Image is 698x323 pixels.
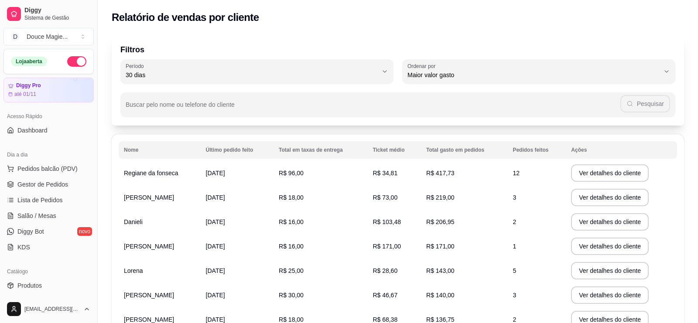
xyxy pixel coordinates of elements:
article: até 01/11 [14,91,36,98]
span: R$ 28,60 [373,267,397,274]
th: Ticket médio [367,141,421,159]
a: Diggy Proaté 01/11 [3,78,94,102]
span: Dashboard [17,126,48,135]
label: Ordenar por [407,62,438,70]
a: Gestor de Pedidos [3,177,94,191]
th: Total em taxas de entrega [274,141,367,159]
span: R$ 34,81 [373,170,397,177]
span: R$ 417,73 [426,170,455,177]
a: KDS [3,240,94,254]
button: [EMAIL_ADDRESS][DOMAIN_NAME] [3,299,94,320]
span: R$ 46,67 [373,292,397,299]
a: Produtos [3,279,94,292]
span: Gestor de Pedidos [17,180,68,189]
span: Salão / Mesas [17,211,56,220]
span: [PERSON_NAME] [124,292,174,299]
a: Salão / Mesas [3,209,94,223]
div: Dia a dia [3,148,94,162]
a: DiggySistema de Gestão [3,3,94,24]
span: 3 [513,292,516,299]
span: [DATE] [206,267,225,274]
th: Total gasto em pedidos [421,141,507,159]
button: Pedidos balcão (PDV) [3,162,94,176]
a: Diggy Botnovo [3,224,94,238]
span: [PERSON_NAME] [124,316,174,323]
p: Filtros [120,44,675,56]
span: R$ 136,75 [426,316,455,323]
button: Ver detalhes do cliente [571,213,649,231]
span: Lorena [124,267,143,274]
div: Loja aberta [11,57,47,66]
span: R$ 96,00 [279,170,304,177]
button: Alterar Status [67,56,86,67]
span: Sistema de Gestão [24,14,90,21]
span: [PERSON_NAME] [124,194,174,201]
span: Maior valor gasto [407,71,660,79]
span: Diggy [24,7,90,14]
button: Ver detalhes do cliente [571,262,649,279]
span: [DATE] [206,170,225,177]
span: R$ 171,00 [373,243,401,250]
button: Período30 dias [120,59,393,84]
span: Diggy Bot [17,227,44,236]
span: Regiane da fonseca [124,170,178,177]
span: [DATE] [206,218,225,225]
span: R$ 219,00 [426,194,455,201]
th: Nome [119,141,201,159]
input: Buscar pelo nome ou telefone do cliente [126,104,620,112]
th: Pedidos feitos [507,141,566,159]
button: Select a team [3,28,94,45]
span: R$ 206,95 [426,218,455,225]
button: Ver detalhes do cliente [571,189,649,206]
a: Complementos [3,294,94,308]
div: Catálogo [3,265,94,279]
span: [DATE] [206,292,225,299]
th: Ações [566,141,677,159]
button: Ver detalhes do cliente [571,164,649,182]
span: [PERSON_NAME] [124,243,174,250]
div: Douce Magie ... [27,32,68,41]
span: R$ 18,00 [279,316,304,323]
button: Ver detalhes do cliente [571,286,649,304]
span: [DATE] [206,243,225,250]
span: 3 [513,194,516,201]
a: Lista de Pedidos [3,193,94,207]
span: R$ 73,00 [373,194,397,201]
span: R$ 16,00 [279,243,304,250]
button: Ordenar porMaior valor gasto [402,59,675,84]
span: R$ 30,00 [279,292,304,299]
span: [EMAIL_ADDRESS][DOMAIN_NAME] [24,306,80,313]
span: R$ 140,00 [426,292,455,299]
span: Lista de Pedidos [17,196,63,204]
span: KDS [17,243,30,252]
span: [DATE] [206,316,225,323]
span: R$ 103,48 [373,218,401,225]
span: Pedidos balcão (PDV) [17,164,78,173]
span: 30 dias [126,71,378,79]
span: R$ 18,00 [279,194,304,201]
span: R$ 25,00 [279,267,304,274]
span: D [11,32,20,41]
span: 2 [513,316,516,323]
a: Dashboard [3,123,94,137]
span: R$ 68,38 [373,316,397,323]
span: [DATE] [206,194,225,201]
span: R$ 171,00 [426,243,455,250]
div: Acesso Rápido [3,109,94,123]
h2: Relatório de vendas por cliente [112,10,259,24]
span: Danieli [124,218,143,225]
span: Produtos [17,281,42,290]
th: Último pedido feito [201,141,274,159]
button: Ver detalhes do cliente [571,238,649,255]
span: 12 [513,170,520,177]
span: 5 [513,267,516,274]
article: Diggy Pro [16,82,41,89]
label: Período [126,62,147,70]
span: 2 [513,218,516,225]
span: R$ 143,00 [426,267,455,274]
span: R$ 16,00 [279,218,304,225]
span: 1 [513,243,516,250]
